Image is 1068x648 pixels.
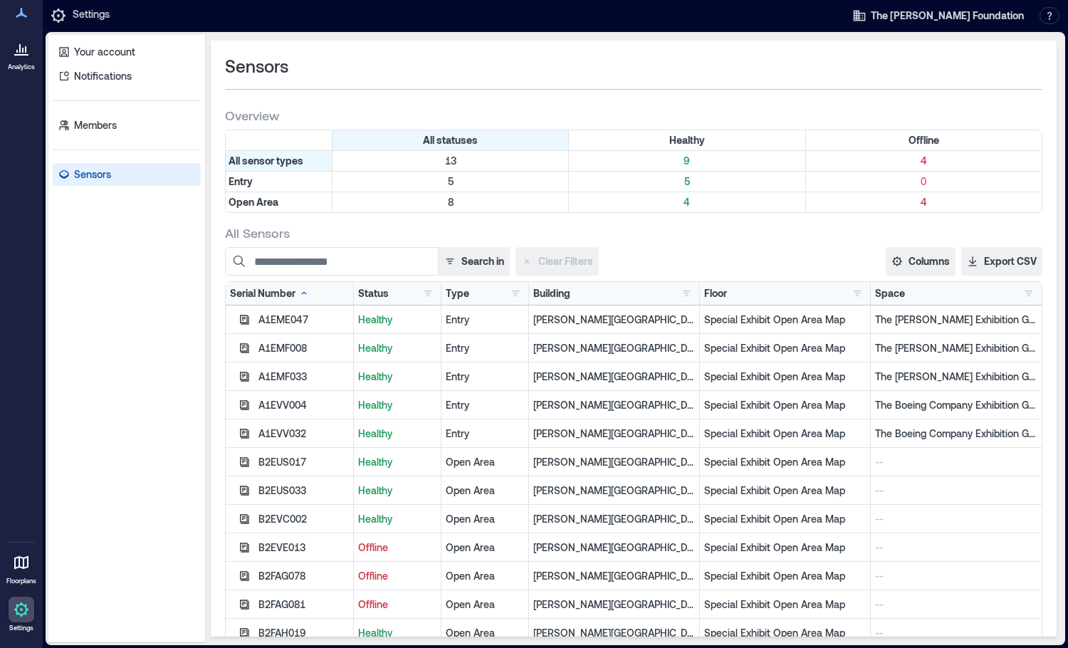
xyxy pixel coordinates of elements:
[533,398,695,412] p: [PERSON_NAME][GEOGRAPHIC_DATA]
[258,370,349,384] div: A1EMF033
[258,597,349,612] div: B2FAG081
[806,130,1042,150] div: Filter by Status: Offline
[258,398,349,412] div: A1EVV004
[446,569,524,583] div: Open Area
[806,172,1042,192] div: Filter by Type: Entry & Status: Offline (0 sensors)
[358,626,436,640] p: Healthy
[258,569,349,583] div: B2FAG078
[226,151,333,171] div: All sensor types
[875,398,1037,412] p: The Boeing Company Exhibition Gallery
[569,130,805,150] div: Filter by Status: Healthy
[258,313,349,327] div: A1EME047
[4,592,38,637] a: Settings
[809,195,1039,209] p: 4
[446,313,524,327] div: Entry
[258,427,349,441] div: A1EVV032
[875,626,1037,640] p: --
[704,569,866,583] p: Special Exhibit Open Area Map
[875,512,1037,526] p: --
[258,540,349,555] div: B2EVE013
[258,484,349,498] div: B2EUS033
[225,55,288,78] span: Sensors
[704,398,866,412] p: Special Exhibit Open Area Map
[6,577,36,585] p: Floorplans
[258,341,349,355] div: A1EMF008
[358,597,436,612] p: Offline
[358,286,389,301] div: Status
[533,569,695,583] p: [PERSON_NAME][GEOGRAPHIC_DATA]
[258,512,349,526] div: B2EVC002
[533,286,570,301] div: Building
[886,247,956,276] button: Columns
[875,370,1037,384] p: The [PERSON_NAME] Exhibition Gallery
[533,455,695,469] p: [PERSON_NAME][GEOGRAPHIC_DATA]
[358,427,436,441] p: Healthy
[446,540,524,555] div: Open Area
[53,114,201,137] a: Members
[806,192,1042,212] div: Filter by Type: Open Area & Status: Offline
[358,398,436,412] p: Healthy
[9,624,33,632] p: Settings
[533,484,695,498] p: [PERSON_NAME][GEOGRAPHIC_DATA]
[704,540,866,555] p: Special Exhibit Open Area Map
[572,154,802,168] p: 9
[358,370,436,384] p: Healthy
[704,484,866,498] p: Special Exhibit Open Area Map
[446,626,524,640] div: Open Area
[74,118,117,132] p: Members
[73,7,110,24] p: Settings
[53,163,201,186] a: Sensors
[74,69,132,83] p: Notifications
[875,540,1037,555] p: --
[358,540,436,555] p: Offline
[446,370,524,384] div: Entry
[358,512,436,526] p: Healthy
[446,286,469,301] div: Type
[704,313,866,327] p: Special Exhibit Open Area Map
[875,313,1037,327] p: The [PERSON_NAME] Exhibition Gallery
[446,341,524,355] div: Entry
[533,427,695,441] p: [PERSON_NAME][GEOGRAPHIC_DATA]
[446,597,524,612] div: Open Area
[446,427,524,441] div: Entry
[446,484,524,498] div: Open Area
[53,41,201,63] a: Your account
[704,512,866,526] p: Special Exhibit Open Area Map
[446,398,524,412] div: Entry
[875,597,1037,612] p: --
[875,427,1037,441] p: The Boeing Company Exhibition Gallery
[335,195,565,209] p: 8
[875,455,1037,469] p: --
[8,63,35,71] p: Analytics
[533,512,695,526] p: [PERSON_NAME][GEOGRAPHIC_DATA]
[533,540,695,555] p: [PERSON_NAME][GEOGRAPHIC_DATA]
[358,569,436,583] p: Offline
[809,154,1039,168] p: 4
[569,172,805,192] div: Filter by Type: Entry & Status: Healthy
[446,512,524,526] div: Open Area
[515,247,599,276] button: Clear Filters
[809,174,1039,189] p: 0
[335,154,565,168] p: 13
[358,455,436,469] p: Healthy
[848,4,1028,27] button: The [PERSON_NAME] Foundation
[533,370,695,384] p: [PERSON_NAME][GEOGRAPHIC_DATA]
[2,545,41,590] a: Floorplans
[225,224,290,241] span: All Sensors
[446,455,524,469] div: Open Area
[572,195,802,209] p: 4
[358,313,436,327] p: Healthy
[704,626,866,640] p: Special Exhibit Open Area Map
[961,247,1042,276] button: Export CSV
[438,247,510,276] button: Search in
[704,427,866,441] p: Special Exhibit Open Area Map
[258,455,349,469] div: B2EUS017
[533,597,695,612] p: [PERSON_NAME][GEOGRAPHIC_DATA]
[704,597,866,612] p: Special Exhibit Open Area Map
[533,313,695,327] p: [PERSON_NAME][GEOGRAPHIC_DATA]
[871,9,1024,23] span: The [PERSON_NAME] Foundation
[572,174,802,189] p: 5
[226,192,333,212] div: Filter by Type: Open Area
[333,130,569,150] div: All statuses
[533,626,695,640] p: [PERSON_NAME][GEOGRAPHIC_DATA]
